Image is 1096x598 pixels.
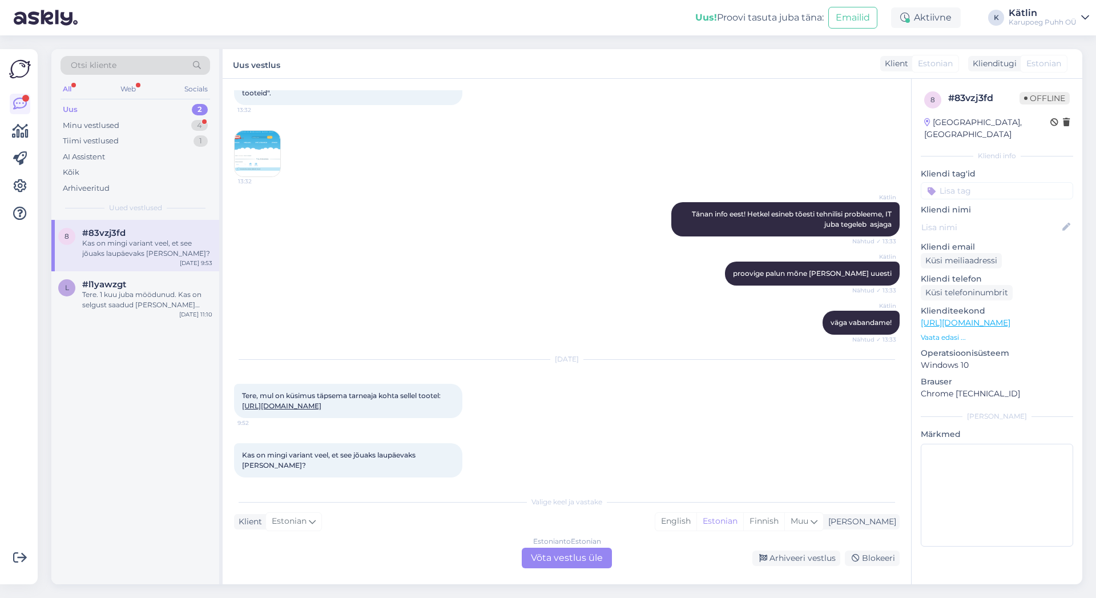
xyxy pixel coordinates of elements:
div: AI Assistent [63,151,105,163]
div: Karupoeg Puhh OÜ [1009,18,1077,27]
div: Arhiveeri vestlus [752,551,840,566]
div: Tere. 1 kuu juba möödunud. Kas on selgust saadud [PERSON_NAME] epoodi uued monster high tooted li... [82,290,212,310]
span: Estonian [918,58,953,70]
span: 8 [930,95,935,104]
span: proovige palun mõne [PERSON_NAME] uuesti [733,269,892,278]
span: Kätlin [853,302,896,310]
div: # 83vzj3fd [948,91,1020,105]
div: Minu vestlused [63,120,119,131]
b: Uus! [695,12,717,23]
div: All [61,82,74,97]
div: Kas on mingi variant veel, et see jõuaks laupäevaks [PERSON_NAME]? [82,238,212,259]
div: 2 [192,104,208,115]
div: 4 [191,120,208,131]
span: 13:32 [237,106,280,114]
div: [DATE] 11:10 [179,310,212,319]
p: Kliendi telefon [921,273,1073,285]
div: [PERSON_NAME] [921,411,1073,422]
img: Askly Logo [9,58,31,80]
div: Klient [880,58,908,70]
span: Kas on mingi variant veel, et see jõuaks laupäevaks [PERSON_NAME]? [242,451,417,469]
p: Märkmed [921,428,1073,440]
span: 13:32 [238,177,281,186]
span: Tere, mul on küsimus täpsema tarneaja kohta sellel tootel: [242,391,441,410]
p: Operatsioonisüsteem [921,347,1073,359]
span: 8 [65,232,69,240]
div: Valige keel ja vastake [234,497,900,507]
span: Uued vestlused [109,203,162,213]
div: Küsi meiliaadressi [921,253,1002,268]
span: Otsi kliente [71,59,116,71]
span: Kätlin [853,193,896,202]
p: Brauser [921,376,1073,388]
span: #83vzj3fd [82,228,126,238]
div: Socials [182,82,210,97]
span: Estonian [272,515,307,528]
div: Kliendi info [921,151,1073,161]
span: Nähtud ✓ 13:33 [852,286,896,295]
p: Kliendi tag'id [921,168,1073,180]
div: [PERSON_NAME] [824,516,896,528]
span: Muu [791,516,808,526]
p: Vaata edasi ... [921,332,1073,343]
div: Estonian [696,513,743,530]
a: [URL][DOMAIN_NAME] [242,402,321,410]
div: Arhiveeritud [63,183,110,194]
input: Lisa nimi [921,221,1060,234]
span: Tänan info eest! Hetkel esineb tõesti tehnilisi probleeme, IT juba tegeleb asjaga [692,210,893,228]
span: väga vabandame! [831,318,892,327]
span: l [65,283,69,292]
p: Windows 10 [921,359,1073,371]
a: KätlinKarupoeg Puhh OÜ [1009,9,1089,27]
div: Klienditugi [968,58,1017,70]
div: Aktiivne [891,7,961,28]
div: [DATE] 9:53 [180,259,212,267]
div: Võta vestlus üle [522,548,612,568]
div: Tiimi vestlused [63,135,119,147]
div: Estonian to Estonian [533,536,601,547]
label: Uus vestlus [233,56,280,71]
div: Kõik [63,167,79,178]
div: K [988,10,1004,26]
div: Blokeeri [845,551,900,566]
p: Kliendi email [921,241,1073,253]
a: [URL][DOMAIN_NAME] [921,318,1010,328]
span: #l1yawzgt [82,279,126,290]
div: Proovi tasuta juba täna: [695,11,824,25]
div: Web [118,82,138,97]
span: 9:52 [237,419,280,427]
div: Küsi telefoninumbrit [921,285,1013,300]
span: Nähtud ✓ 13:33 [852,237,896,246]
button: Emailid [828,7,877,29]
div: Uus [63,104,78,115]
div: Klient [234,516,262,528]
div: Finnish [743,513,784,530]
span: Estonian [1026,58,1061,70]
img: Attachment [235,131,280,176]
span: Kätlin [853,252,896,261]
div: [DATE] [234,354,900,364]
p: Klienditeekond [921,305,1073,317]
p: Chrome [TECHNICAL_ID] [921,388,1073,400]
p: Kliendi nimi [921,204,1073,216]
input: Lisa tag [921,182,1073,199]
div: English [655,513,696,530]
div: 1 [194,135,208,147]
span: Offline [1020,92,1070,105]
div: Kätlin [1009,9,1077,18]
div: [GEOGRAPHIC_DATA], [GEOGRAPHIC_DATA] [924,117,1050,141]
span: 9:53 [237,478,280,487]
span: Nähtud ✓ 13:33 [852,335,896,344]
